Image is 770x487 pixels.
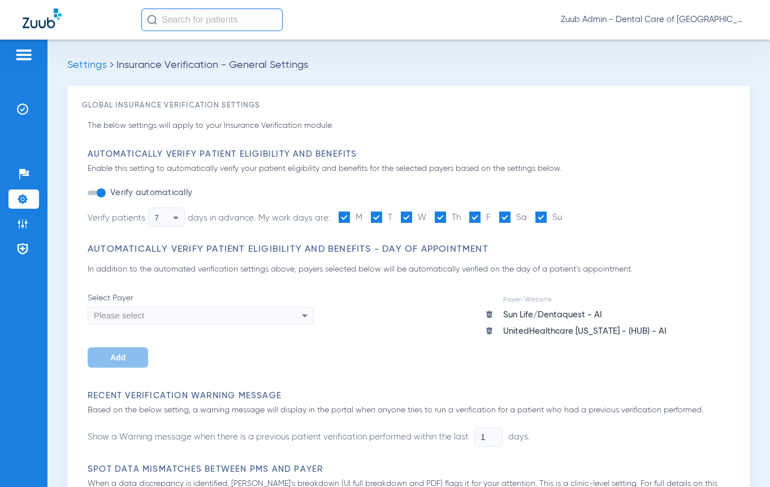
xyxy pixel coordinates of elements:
span: Insurance Verification - General Settings [116,60,308,70]
img: trash icon [485,310,494,318]
label: Th [435,212,461,224]
p: Based on the below setting, a warning message will display in the portal when anyone tries to run... [88,404,736,416]
p: Enable this setting to automatically verify your patient eligibility and benefits for the selecte... [88,163,736,175]
img: Search Icon [147,15,157,25]
h3: Automatically Verify Patient Eligibility and Benefits [88,149,736,160]
label: T [371,212,392,224]
span: Zuub Admin - Dental Care of [GEOGRAPHIC_DATA] [561,14,747,25]
label: M [339,212,362,224]
li: Show a Warning message when there is a previous patient verification performed within the last days. [88,428,530,447]
p: In addition to the automated verification settings above, payers selected below will be automatic... [88,264,736,275]
h3: Global Insurance Verification Settings [82,100,736,111]
td: Payer/Website [503,294,667,306]
span: Add [110,353,126,362]
img: trash icon [485,326,494,335]
input: Search for patients [141,8,283,31]
span: Please select [94,311,144,320]
h3: Automatically Verify Patient Eligibility and Benefits - Day of Appointment [88,244,736,255]
label: W [401,212,426,224]
label: F [469,212,491,224]
label: Verify automatically [108,187,192,199]
img: Zuub Logo [23,8,62,28]
img: hamburger-icon [15,48,33,62]
label: Sa [499,212,527,224]
span: 7 [154,213,159,222]
span: Select Payer [88,292,314,304]
button: Add [88,347,148,368]
span: Settings [67,60,107,70]
label: Su [535,212,562,224]
span: My work days are: [258,214,330,222]
div: UnitedHealthcare [US_STATE] - (HUB) - AI [503,324,667,338]
h3: Spot Data Mismatches between PMS and Payer [88,464,736,475]
div: Sun Life/Dentaquest - AI [503,308,667,322]
div: Verify patients days in advance. [88,208,256,227]
h3: Recent Verification Warning Message [88,390,736,402]
p: The below settings will apply to your Insurance Verification module. [88,120,736,132]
